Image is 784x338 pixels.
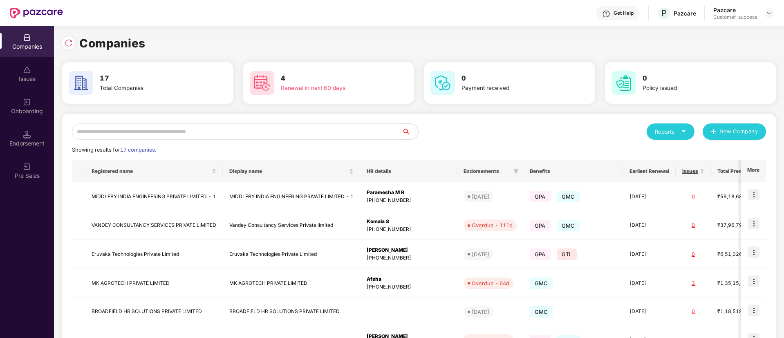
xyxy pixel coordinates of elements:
img: icon [748,189,759,200]
img: svg+xml;base64,PHN2ZyBpZD0iSGVscC0zMngzMiIgeG1sbnM9Imh0dHA6Ly93d3cudzMub3JnLzIwMDAvc3ZnIiB3aWR0aD... [602,10,610,18]
div: Get Help [614,10,634,16]
td: MK AGROTECH PRIVATE LIMITED [85,269,223,298]
div: Overdue - 111d [472,221,513,229]
div: [DATE] [472,308,489,316]
span: GPA [530,248,551,260]
div: 0 [682,222,704,229]
div: Overdue - 64d [472,279,509,287]
h3: 4 [281,73,384,84]
td: [DATE] [623,182,676,211]
h3: 17 [100,73,203,84]
td: BROADFIELD HR SOLUTIONS PRIVATE LIMITED [223,298,360,326]
td: VANDEY CONSULTANCY SERVICES PRIVATE LIMITED [85,211,223,240]
img: icon [748,304,759,316]
th: Registered name [85,160,223,182]
span: GMC [530,278,553,289]
th: Earliest Renewal [623,160,676,182]
div: 3 [682,280,704,287]
td: MIDDLEBY INDIA ENGINEERING PRIVATE LIMITED - 1 [85,182,223,211]
th: Issues [676,160,711,182]
img: svg+xml;base64,PHN2ZyB4bWxucz0iaHR0cDovL3d3dy53My5vcmcvMjAwMC9zdmciIHdpZHRoPSI2MCIgaGVpZ2h0PSI2MC... [250,71,274,95]
h1: Companies [79,34,146,52]
div: ₹1,35,15,875.76 [717,280,758,287]
div: ₹59,18,680.58 [717,193,758,201]
td: Eruvaka Technologies Private Limited [85,240,223,269]
div: 0 [682,193,704,201]
th: More [741,160,766,182]
th: Display name [223,160,360,182]
div: 0 [682,308,704,316]
img: svg+xml;base64,PHN2ZyBpZD0iQ29tcGFuaWVzIiB4bWxucz0iaHR0cDovL3d3dy53My5vcmcvMjAwMC9zdmciIHdpZHRoPS... [23,34,31,42]
td: MK AGROTECH PRIVATE LIMITED [223,269,360,298]
img: svg+xml;base64,PHN2ZyBpZD0iRHJvcGRvd24tMzJ4MzIiIHhtbG5zPSJodHRwOi8vd3d3LnczLm9yZy8yMDAwL3N2ZyIgd2... [766,10,773,16]
td: [DATE] [623,240,676,269]
div: Reports [655,128,686,136]
span: GTL [557,248,577,260]
td: MIDDLEBY INDIA ENGINEERING PRIVATE LIMITED - 1 [223,182,360,211]
span: 17 companies. [120,147,156,153]
td: [DATE] [623,211,676,240]
div: Pazcare [674,9,696,17]
img: icon [748,246,759,258]
div: Paramesha M R [367,189,450,197]
td: BROADFIELD HR SOLUTIONS PRIVATE LIMITED [85,298,223,326]
h3: 0 [643,73,746,84]
div: [PERSON_NAME] [367,246,450,254]
th: Total Premium [711,160,765,182]
img: svg+xml;base64,PHN2ZyB3aWR0aD0iMTQuNSIgaGVpZ2h0PSIxNC41IiB2aWV3Qm94PSIwIDAgMTYgMTYiIGZpbGw9Im5vbm... [23,130,31,139]
span: Total Premium [717,168,752,175]
div: [PHONE_NUMBER] [367,283,450,291]
td: [DATE] [623,269,676,298]
img: svg+xml;base64,PHN2ZyB3aWR0aD0iMjAiIGhlaWdodD0iMjAiIHZpZXdCb3g9IjAgMCAyMCAyMCIgZmlsbD0ibm9uZSIgeG... [23,98,31,106]
td: Vandey Consultancy Services Private limited [223,211,360,240]
td: Eruvaka Technologies Private Limited [223,240,360,269]
span: Registered name [92,168,210,175]
div: Total Companies [100,84,203,93]
button: search [401,123,419,140]
span: Endorsements [464,168,510,175]
span: filter [513,169,518,174]
div: Afsha [367,275,450,283]
span: P [661,8,667,18]
div: Renewal in next 60 days [281,84,384,93]
button: plusNew Company [703,123,766,140]
img: svg+xml;base64,PHN2ZyB4bWxucz0iaHR0cDovL3d3dy53My5vcmcvMjAwMC9zdmciIHdpZHRoPSI2MCIgaGVpZ2h0PSI2MC... [430,71,455,95]
div: [DATE] [472,250,489,258]
span: GPA [530,191,551,202]
span: Display name [229,168,347,175]
div: Komala S [367,218,450,226]
td: [DATE] [623,298,676,326]
span: GMC [530,306,553,318]
span: GMC [557,220,580,231]
div: [PHONE_NUMBER] [367,197,450,204]
th: HR details [360,160,457,182]
span: Issues [682,168,698,175]
div: 0 [682,251,704,258]
img: icon [748,218,759,229]
span: Showing results for [72,147,156,153]
img: svg+xml;base64,PHN2ZyB3aWR0aD0iMjAiIGhlaWdodD0iMjAiIHZpZXdCb3g9IjAgMCAyMCAyMCIgZmlsbD0ibm9uZSIgeG... [23,163,31,171]
img: svg+xml;base64,PHN2ZyBpZD0iUmVsb2FkLTMyeDMyIiB4bWxucz0iaHR0cDovL3d3dy53My5vcmcvMjAwMC9zdmciIHdpZH... [65,39,73,47]
span: caret-down [681,129,686,134]
span: plus [711,129,716,135]
img: svg+xml;base64,PHN2ZyBpZD0iSXNzdWVzX2Rpc2FibGVkIiB4bWxucz0iaHR0cDovL3d3dy53My5vcmcvMjAwMC9zdmciIH... [23,66,31,74]
th: Benefits [523,160,623,182]
span: filter [512,166,520,176]
span: search [401,128,418,135]
div: Pazcare [713,6,757,14]
div: ₹37,96,798.68 [717,222,758,229]
img: svg+xml;base64,PHN2ZyB4bWxucz0iaHR0cDovL3d3dy53My5vcmcvMjAwMC9zdmciIHdpZHRoPSI2MCIgaGVpZ2h0PSI2MC... [612,71,636,95]
div: Customer_success [713,14,757,20]
div: [PHONE_NUMBER] [367,226,450,233]
img: svg+xml;base64,PHN2ZyB4bWxucz0iaHR0cDovL3d3dy53My5vcmcvMjAwMC9zdmciIHdpZHRoPSI2MCIgaGVpZ2h0PSI2MC... [69,71,93,95]
span: GPA [530,220,551,231]
div: [DATE] [472,193,489,201]
img: icon [748,275,759,287]
div: ₹6,51,026.54 [717,251,758,258]
div: Policy issued [643,84,746,93]
span: GMC [557,191,580,202]
span: New Company [719,128,758,136]
h3: 0 [461,73,564,84]
div: ₹1,18,519.2 [717,308,758,316]
div: Payment received [461,84,564,93]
